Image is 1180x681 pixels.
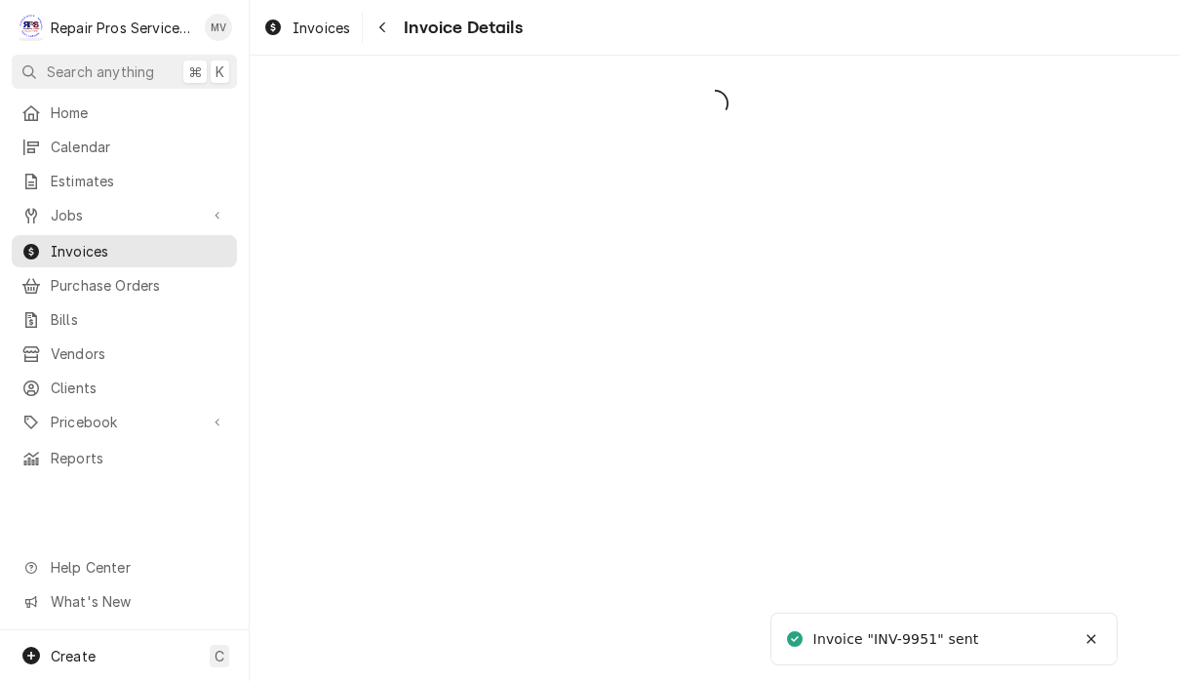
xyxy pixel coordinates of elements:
[12,199,237,231] a: Go to Jobs
[18,14,45,41] div: Repair Pros Services Inc's Avatar
[51,137,227,157] span: Calendar
[188,61,202,82] span: ⌘
[215,646,224,666] span: C
[256,12,358,44] a: Invoices
[12,269,237,301] a: Purchase Orders
[12,338,237,370] a: Vendors
[51,557,225,578] span: Help Center
[18,14,45,41] div: R
[813,629,982,650] div: Invoice "INV-9951" sent
[205,14,232,41] div: Mindy Volker's Avatar
[12,55,237,89] button: Search anything⌘K
[12,372,237,404] a: Clients
[12,165,237,197] a: Estimates
[12,585,237,618] a: Go to What's New
[12,406,237,438] a: Go to Pricebook
[51,205,198,225] span: Jobs
[51,648,96,664] span: Create
[51,309,227,330] span: Bills
[51,275,227,296] span: Purchase Orders
[51,378,227,398] span: Clients
[47,61,154,82] span: Search anything
[51,448,227,468] span: Reports
[398,15,522,41] span: Invoice Details
[12,551,237,583] a: Go to Help Center
[12,303,237,336] a: Bills
[205,14,232,41] div: MV
[51,343,227,364] span: Vendors
[51,591,225,612] span: What's New
[216,61,224,82] span: K
[51,412,198,432] span: Pricebook
[250,83,1180,124] span: Loading...
[51,18,194,38] div: Repair Pros Services Inc
[51,102,227,123] span: Home
[293,18,350,38] span: Invoices
[12,235,237,267] a: Invoices
[12,442,237,474] a: Reports
[367,12,398,43] button: Navigate back
[12,131,237,163] a: Calendar
[12,97,237,129] a: Home
[51,171,227,191] span: Estimates
[51,241,227,261] span: Invoices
